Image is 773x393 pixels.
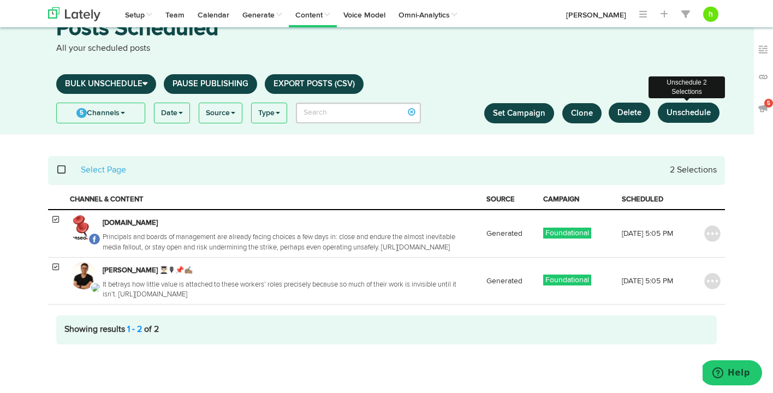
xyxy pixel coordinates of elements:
th: SCHEDULED [617,190,696,210]
a: 5Channels [57,103,145,123]
td: [DATE] 5:05 PM [617,210,696,257]
h3: Posts Scheduled [56,18,717,43]
td: Generated [482,258,539,305]
a: Source [199,103,242,123]
td: [DATE] 5:05 PM [617,258,696,305]
button: h [703,7,718,22]
span: Clone [571,109,593,117]
a: Type [252,103,287,123]
a: Foundational [543,227,591,239]
a: Export Posts (CSV) [265,74,364,94]
a: Foundational [543,274,591,286]
input: Search [296,103,421,123]
p: Principals and boards of management are already facing choices a few days in: close and endure th... [103,232,467,252]
span: Set Campaign [493,109,545,117]
h3: [DOMAIN_NAME] [103,215,467,232]
img: icon_menu_button.svg [704,273,721,289]
small: 2 Selections [670,166,717,175]
button: Clone [562,103,602,123]
img: keywords_off.svg [758,44,769,55]
img: links_off.svg [758,72,769,82]
h3: [PERSON_NAME] 👨🏻‍🎓🎙📌✍🏽 [103,262,467,279]
button: Delete [609,103,650,123]
iframe: Opens a widget where you can find more information [703,360,762,388]
p: It betrays how little value is attached to these workers’ roles precisely because so much of thei... [103,279,467,300]
th: CAMPAIGN [539,190,617,210]
button: Unschedule [658,103,720,123]
div: Unschedule 2 Selections [649,76,725,98]
a: Bulk Unschedule [56,74,156,94]
span: 5 [76,108,87,118]
a: Date [154,103,189,123]
a: Pause Publishing [164,74,257,94]
span: 5 [764,99,773,108]
img: twitter-x.svg [90,282,101,293]
th: SOURCE [482,190,539,210]
th: CHANNEL & CONTENT [66,190,472,210]
img: Simon Lewis 👨🏻‍🎓🎙📌✍🏽 [70,262,97,289]
img: logo_lately_bg_light.svg [48,7,100,21]
a: Select Page [81,166,126,175]
img: icon_menu_button.svg [704,225,721,242]
button: Set Campaign [484,103,554,123]
img: announcements_off.svg [758,103,769,114]
img: facebook.svg [88,233,101,246]
img: Anseo.net [70,215,97,242]
p: All your scheduled posts [56,43,717,55]
span: Showing results of 2 [64,325,159,334]
td: Generated [482,210,539,257]
a: 1 - 2 [127,325,142,334]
